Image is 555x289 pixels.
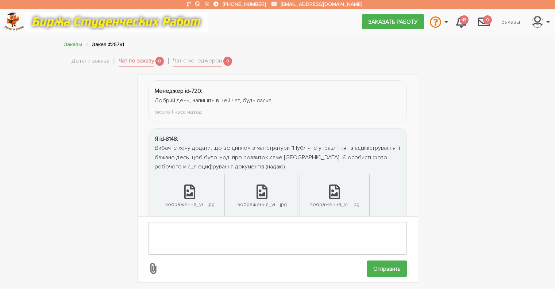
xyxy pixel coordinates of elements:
img: motto-12e01f5a76059d5f6a28199ef077b1f78e012cfde436ab5cf1d4517935686d32.gif [25,12,208,32]
a: Чат по заказу [119,56,154,66]
a: зображення_vi....jpg [155,174,224,218]
span: 0 [155,57,164,66]
input: Отправить [367,261,407,277]
span: 0 [483,15,492,24]
strong: Я id-8148: [155,135,178,142]
a: Заказы [496,15,526,28]
div: Вибачте хочу додати, що це диплом з магістратури "Публічне управління та адміністрування" і бажан... [155,144,401,172]
img: logo-c4363faeb99b52c628a42810ed6dfb4293a56d4e4775eb116515dfe7f33672af.png [4,12,24,31]
div: около 1 часа назад [155,108,401,116]
strong: Менеджер id-720: [155,87,203,95]
a: Заказать работу [362,14,424,29]
a: Заказы [64,41,82,47]
div: зображення_vi....jpg [237,200,287,209]
span: 45 [460,15,469,24]
div: Добрий день, напишіть в цей чат, будь ласка [155,96,401,106]
a: зображення_vi....jpg [227,174,297,218]
a: [PHONE_NUMBER] [223,1,266,7]
div: зображення_vi....jpg [165,200,215,209]
a: 45 [450,12,472,31]
a: Чат с менеджером [173,56,222,66]
span: 0 [223,57,232,66]
a: зображення_vi....jpg [300,174,369,218]
a: Детали заказа [72,57,109,66]
a: [EMAIL_ADDRESS][DOMAIN_NAME] [281,1,362,7]
div: зображення_vi....jpg [310,200,359,209]
li: Заказ #25791 [92,40,124,49]
a: 0 [472,12,496,31]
